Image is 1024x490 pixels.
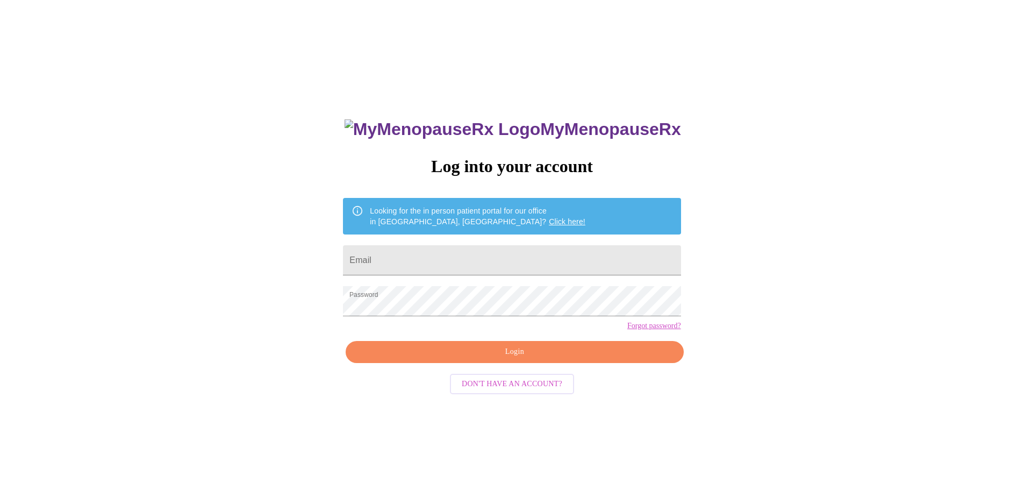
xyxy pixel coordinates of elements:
[549,217,585,226] a: Click here!
[358,345,671,359] span: Login
[450,374,574,395] button: Don't have an account?
[343,157,681,176] h3: Log into your account
[462,378,562,391] span: Don't have an account?
[346,341,683,363] button: Login
[345,119,540,139] img: MyMenopauseRx Logo
[447,379,577,388] a: Don't have an account?
[345,119,681,139] h3: MyMenopauseRx
[627,322,681,330] a: Forgot password?
[370,201,585,231] div: Looking for the in person patient portal for our office in [GEOGRAPHIC_DATA], [GEOGRAPHIC_DATA]?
